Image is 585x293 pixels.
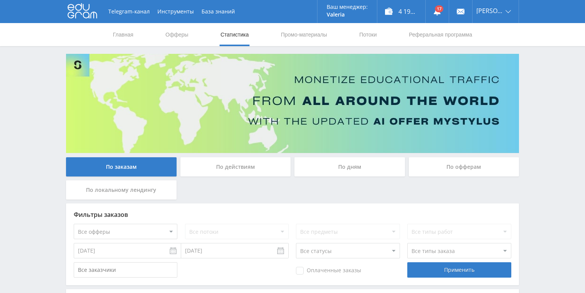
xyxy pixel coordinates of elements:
[327,12,368,18] p: Valeria
[476,8,503,14] span: [PERSON_NAME]
[74,262,177,278] input: Все заказчики
[66,157,177,176] div: По заказам
[359,23,378,46] a: Потоки
[327,4,368,10] p: Ваш менеджер:
[407,262,511,278] div: Применить
[180,157,291,176] div: По действиям
[296,267,361,275] span: Оплаченные заказы
[66,54,519,153] img: Banner
[280,23,328,46] a: Промо-материалы
[74,211,511,218] div: Фильтры заказов
[409,157,519,176] div: По офферам
[165,23,189,46] a: Офферы
[220,23,250,46] a: Статистика
[112,23,134,46] a: Главная
[408,23,473,46] a: Реферальная программа
[66,180,177,200] div: По локальному лендингу
[294,157,405,176] div: По дням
